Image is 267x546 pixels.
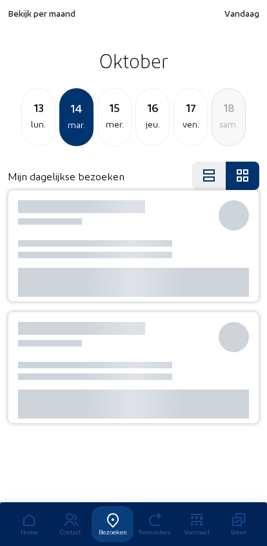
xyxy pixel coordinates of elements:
a: Bezoeken [92,506,133,542]
div: Reminders [133,528,175,536]
div: Bezoeken [92,528,133,536]
a: Home [8,506,50,542]
h2: Oktober [8,44,259,77]
div: ven. [174,117,207,132]
a: Taken [217,506,259,542]
div: jeu. [136,117,169,132]
div: mar. [61,117,92,133]
a: Voorraad [175,506,217,542]
div: 18 [212,99,245,117]
div: Taken [217,528,259,536]
div: mer. [98,117,131,132]
div: 13 [22,99,55,117]
div: 15 [98,99,131,117]
div: 16 [136,99,169,117]
div: Voorraad [175,528,217,536]
h4: Mijn dagelijkse bezoeken [8,170,124,182]
div: Home [8,528,50,536]
div: sam. [212,117,245,132]
div: Contact [50,528,92,536]
span: Bekijk per maand [8,8,75,19]
a: Contact [50,506,92,542]
div: 17 [174,99,207,117]
span: Vandaag [224,8,259,19]
div: lun. [22,117,55,132]
a: Reminders [133,506,175,542]
div: 14 [61,99,92,117]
